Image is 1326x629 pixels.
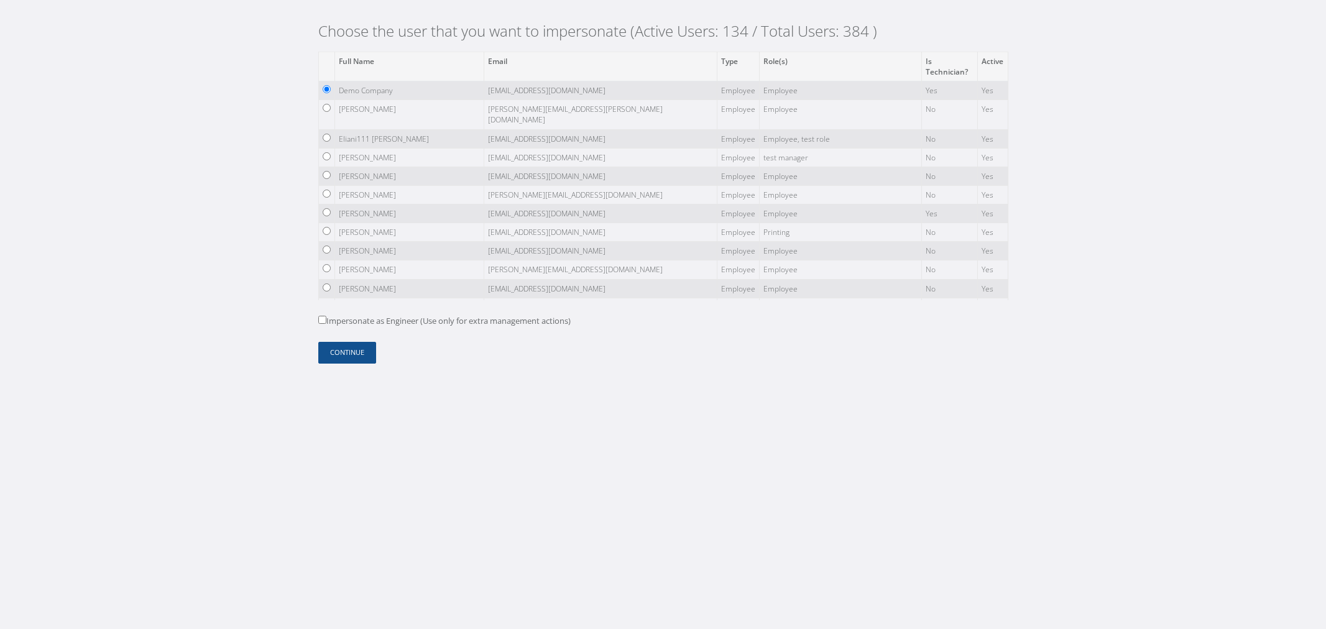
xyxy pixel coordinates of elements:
th: Active [978,52,1008,81]
td: Employee [760,204,922,223]
td: Employee [717,81,760,100]
label: Impersonate as Engineer (Use only for extra management actions) [318,315,571,328]
td: Yes [978,204,1008,223]
td: Employee [717,242,760,260]
td: Employee [717,260,760,279]
td: No [922,279,978,298]
td: Yes [978,167,1008,185]
td: [PERSON_NAME] [334,148,484,167]
td: Yes [978,260,1008,279]
td: [PERSON_NAME] [334,100,484,129]
td: Employee, test role [760,129,922,148]
td: Yes [978,185,1008,204]
td: [EMAIL_ADDRESS][DOMAIN_NAME] [484,204,717,223]
td: No [922,129,978,148]
td: Demo Company [334,81,484,100]
th: Role(s) [760,52,922,81]
td: No [922,298,978,316]
th: Is Technician? [922,52,978,81]
td: Employee [717,129,760,148]
th: Type [717,52,760,81]
td: [EMAIL_ADDRESS][DOMAIN_NAME] [484,223,717,242]
td: Yes [978,100,1008,129]
td: Yes [978,242,1008,260]
td: Yes [922,204,978,223]
input: Impersonate as Engineer (Use only for extra management actions) [318,316,326,324]
td: Yes [978,81,1008,100]
td: Employee [717,100,760,129]
td: [EMAIL_ADDRESS][DOMAIN_NAME] [484,279,717,298]
td: Employee [760,167,922,185]
td: Employee [717,279,760,298]
td: [EMAIL_ADDRESS][DOMAIN_NAME] [484,81,717,100]
td: No [922,260,978,279]
td: Employee [717,204,760,223]
td: No [922,148,978,167]
td: [PERSON_NAME] [334,185,484,204]
td: Employee [717,148,760,167]
td: No [922,185,978,204]
td: [EMAIL_ADDRESS][DOMAIN_NAME] [484,148,717,167]
td: Eliani111 [PERSON_NAME] [334,129,484,148]
td: Yes [978,148,1008,167]
td: [PERSON_NAME][EMAIL_ADDRESS][PERSON_NAME][DOMAIN_NAME] [484,100,717,129]
td: Info Jetacls [334,298,484,316]
td: [EMAIL_ADDRESS][DOMAIN_NAME] [484,167,717,185]
td: No [922,242,978,260]
button: Continue [318,342,376,364]
td: Employee [760,100,922,129]
td: [PERSON_NAME] [334,260,484,279]
td: [PERSON_NAME][EMAIL_ADDRESS][DOMAIN_NAME] [484,260,717,279]
th: Full Name [334,52,484,81]
td: Employee [717,298,760,316]
td: [PERSON_NAME] [334,279,484,298]
td: [PERSON_NAME] [334,223,484,242]
th: Email [484,52,717,81]
td: Technician [760,298,922,316]
td: Employee [760,185,922,204]
td: Yes [922,81,978,100]
td: No [922,100,978,129]
td: test manager [760,148,922,167]
td: Employee [717,185,760,204]
td: [PERSON_NAME] [334,242,484,260]
td: [PERSON_NAME] [334,204,484,223]
td: Employee [717,223,760,242]
td: Employee [760,260,922,279]
td: Yes [978,279,1008,298]
td: [PERSON_NAME] [334,167,484,185]
td: Printing [760,223,922,242]
td: [EMAIL_ADDRESS][DOMAIN_NAME] [484,242,717,260]
h2: Choose the user that you want to impersonate (Active Users: 134 / Total Users: 384 ) [318,22,1008,40]
td: Yes [978,129,1008,148]
td: No [922,223,978,242]
td: Employee [760,242,922,260]
td: Employee [717,167,760,185]
td: Yes [978,223,1008,242]
td: Yes [978,298,1008,316]
td: [EMAIL_ADDRESS][DOMAIN_NAME] [484,298,717,316]
td: Employee [760,81,922,100]
td: [EMAIL_ADDRESS][DOMAIN_NAME] [484,129,717,148]
td: Employee [760,279,922,298]
td: [PERSON_NAME][EMAIL_ADDRESS][DOMAIN_NAME] [484,185,717,204]
td: No [922,167,978,185]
